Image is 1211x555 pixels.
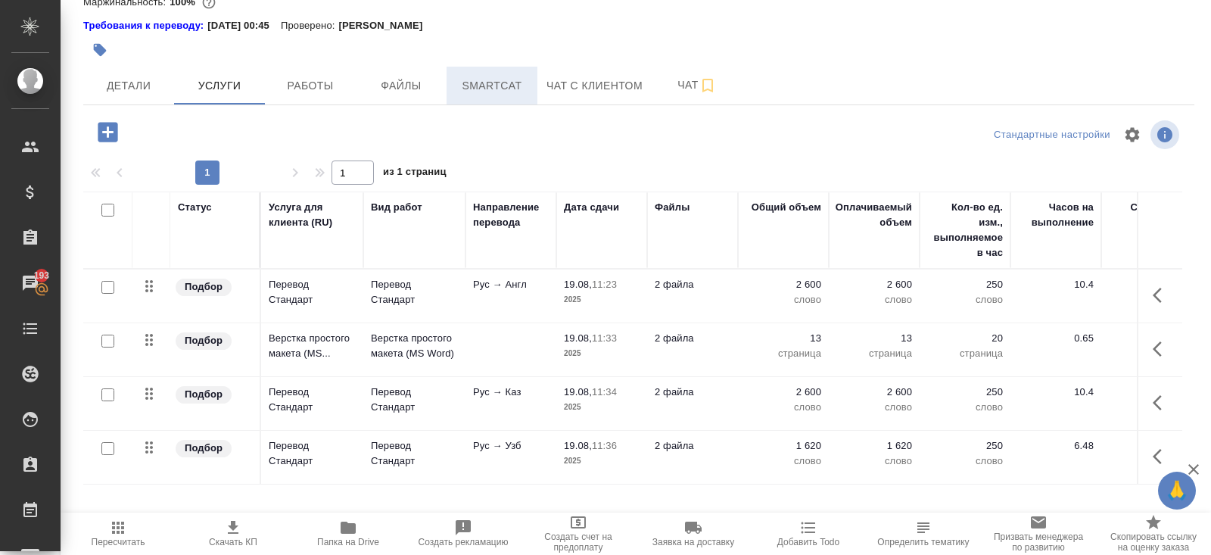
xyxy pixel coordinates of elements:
td: 0.65 [1010,323,1101,376]
td: 6.48 [1010,431,1101,484]
div: Кол-во ед. изм., выполняемое в час [927,200,1003,260]
p: страница [836,346,912,361]
button: Показать кнопки [1144,438,1180,475]
button: Показать кнопки [1144,385,1180,421]
p: [PERSON_NAME] [338,18,434,33]
p: 3,20 ₽ [1109,385,1185,400]
p: 13 [746,331,821,346]
p: слово [927,400,1003,415]
span: Пересчитать [92,537,145,547]
p: 2 600 [836,385,912,400]
span: Создать счет на предоплату [530,532,627,553]
p: 11:36 [592,440,617,451]
p: 3,45 ₽ [1109,277,1185,292]
button: Скачать КП [176,513,291,555]
span: Добавить Todo [777,537,839,547]
p: 250 [927,277,1003,292]
p: 19.08, [564,332,592,344]
div: Стоимость услуги [1109,200,1185,230]
span: Настроить таблицу [1114,117,1150,153]
button: Добавить тэг [83,33,117,67]
p: 20 [927,331,1003,346]
p: Подбор [185,333,223,348]
span: Услуги [183,76,256,95]
span: Создать рекламацию [419,537,509,547]
p: Проверено: [281,18,339,33]
p: Рус → Узб [473,438,549,454]
p: 19.08, [564,279,592,290]
span: Чат с клиентом [546,76,643,95]
div: split button [990,123,1114,147]
p: Рус → Каз [473,385,549,400]
span: 🙏 [1164,475,1190,507]
button: 🙏 [1158,472,1196,510]
button: Пересчитать [61,513,176,555]
p: 2 600 [836,277,912,292]
p: 19.08, [564,440,592,451]
p: слово [836,454,912,469]
button: Показать кнопки [1144,331,1180,367]
p: слово [927,454,1003,469]
p: Верстка простого макета (MS Word) [371,331,458,361]
p: Перевод Стандарт [269,385,356,415]
p: 1 620 [836,438,912,454]
button: Добавить Todo [751,513,866,555]
div: Дата сдачи [564,200,619,215]
span: Чат [661,76,733,95]
span: Посмотреть информацию [1150,120,1182,149]
span: Определить тематику [877,537,969,547]
p: 2 файла [655,385,730,400]
span: Детали [92,76,165,95]
svg: Подписаться [699,76,717,95]
button: Добавить услугу [87,117,129,148]
p: Подбор [185,441,223,456]
div: Услуга для клиента (RU) [269,200,356,230]
p: слово [746,292,821,307]
p: 3,61 ₽ [1109,438,1185,454]
p: 2025 [564,454,640,469]
p: Перевод Стандарт [371,277,458,307]
div: Оплачиваемый объем [836,200,912,230]
a: Требования к переводу: [83,18,207,33]
p: 45,00 ₽ [1109,331,1185,346]
p: Верстка простого макета (MS... [269,331,356,361]
p: 250 [927,385,1003,400]
button: Определить тематику [866,513,981,555]
button: Создать рекламацию [406,513,521,555]
a: 193 [4,264,57,302]
p: 2025 [564,346,640,361]
td: 10.4 [1010,377,1101,430]
span: Скачать КП [209,537,257,547]
span: Папка на Drive [317,537,379,547]
button: Заявка на доставку [636,513,751,555]
p: слово [746,400,821,415]
p: 2 600 [746,385,821,400]
p: 13 [836,331,912,346]
span: Заявка на доставку [652,537,734,547]
div: Статус [178,200,212,215]
button: Папка на Drive [291,513,406,555]
span: Smartcat [456,76,528,95]
p: Подбор [185,279,223,295]
p: 2 файла [655,438,730,454]
p: слово [927,292,1003,307]
p: слово [836,400,912,415]
div: Направление перевода [473,200,549,230]
p: страница [746,346,821,361]
p: 11:33 [592,332,617,344]
p: Перевод Стандарт [371,438,458,469]
span: Скопировать ссылку на оценку заказа [1105,532,1202,553]
span: из 1 страниц [383,163,447,185]
p: 2025 [564,292,640,307]
span: 193 [25,268,59,283]
span: Призвать менеджера по развитию [990,532,1087,553]
p: 2025 [564,400,640,415]
button: Призвать менеджера по развитию [981,513,1096,555]
p: 19.08, [564,386,592,398]
td: 10.4 [1010,270,1101,323]
span: Работы [274,76,347,95]
p: Подбор [185,387,223,402]
p: 1 620 [746,438,821,454]
p: 11:34 [592,386,617,398]
div: Файлы [655,200,690,215]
